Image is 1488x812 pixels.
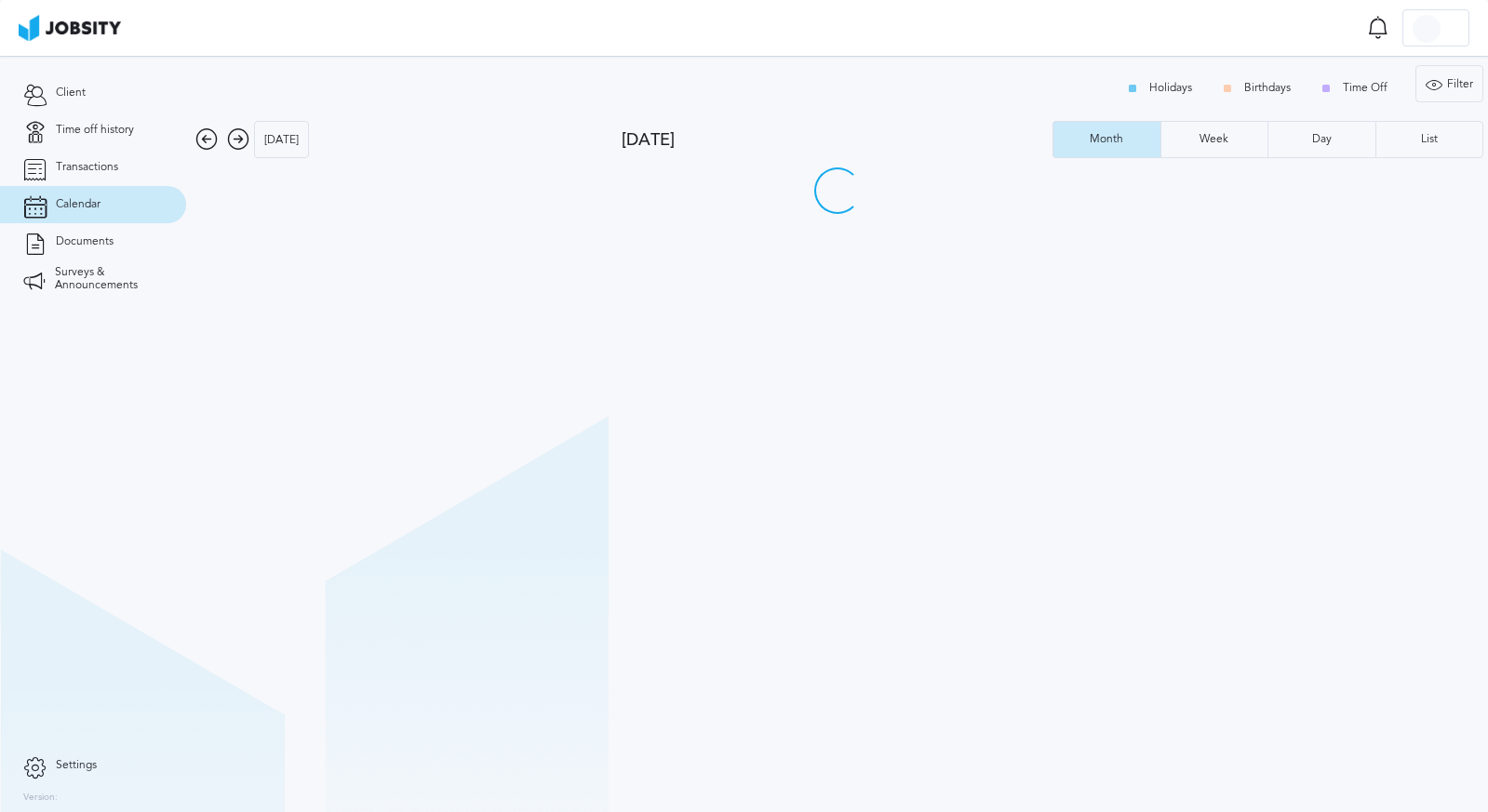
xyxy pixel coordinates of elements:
div: [DATE] [255,122,308,159]
button: List [1375,121,1483,158]
button: Week [1160,121,1268,158]
label: Version: [23,792,58,804]
button: Month [1052,121,1160,158]
span: Documents [56,235,114,248]
button: Filter [1415,65,1483,102]
span: Calendar [56,198,101,211]
div: List [1412,133,1447,146]
span: Settings [56,759,97,772]
button: Day [1267,121,1375,158]
img: ab4bad089aa723f57921c736e9817d99.png [19,15,121,41]
span: Surveys & Announcements [55,266,163,292]
div: Week [1190,133,1238,146]
button: [DATE] [254,121,309,158]
div: Month [1080,133,1133,146]
span: Time off history [56,124,134,137]
span: Transactions [56,161,118,174]
span: Client [56,87,86,100]
div: Day [1303,133,1341,146]
div: [DATE] [622,130,1052,150]
div: Filter [1416,66,1482,103]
